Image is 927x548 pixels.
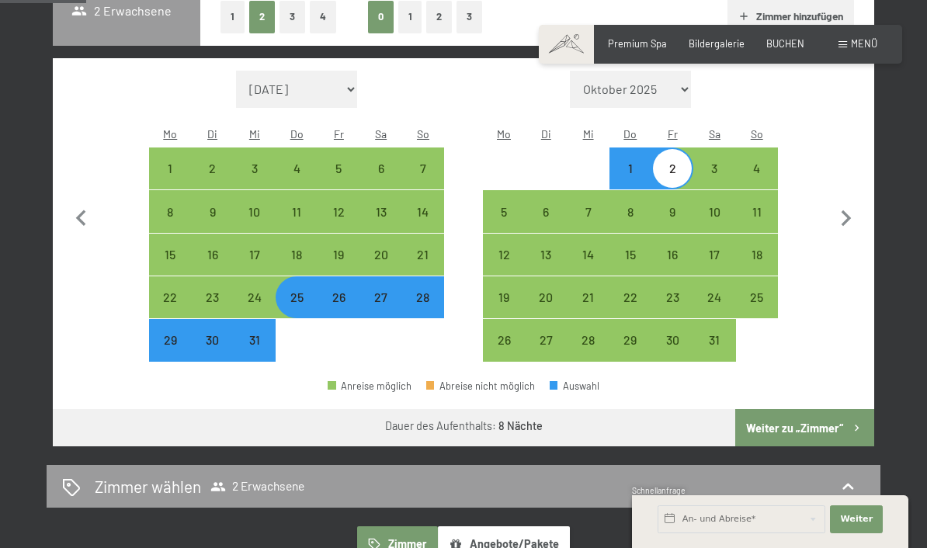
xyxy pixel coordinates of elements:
[277,291,316,330] div: 25
[693,147,735,189] div: Sat Jan 03 2026
[766,37,804,50] a: BUCHEN
[695,248,734,287] div: 17
[318,276,359,318] div: Anreise möglich
[210,479,304,494] span: 2 Erwachsene
[651,190,693,232] div: Fri Jan 09 2026
[360,147,402,189] div: Anreise möglich
[484,248,523,287] div: 12
[709,127,720,140] abbr: Samstag
[191,190,233,232] div: Tue Dec 09 2025
[736,147,778,189] div: Anreise möglich
[276,276,318,318] div: Anreise möglich
[426,381,535,391] div: Abreise nicht möglich
[567,276,609,318] div: Wed Jan 21 2026
[525,234,567,276] div: Tue Jan 13 2026
[191,234,233,276] div: Tue Dec 16 2025
[360,190,402,232] div: Sat Dec 13 2025
[568,206,607,245] div: 7
[651,276,693,318] div: Anreise möglich
[483,319,525,361] div: Mon Jan 26 2026
[653,334,692,373] div: 30
[483,234,525,276] div: Mon Jan 12 2026
[404,162,443,201] div: 7
[550,381,599,391] div: Auswahl
[526,206,565,245] div: 6
[149,234,191,276] div: Anreise möglich
[651,276,693,318] div: Fri Jan 23 2026
[318,234,359,276] div: Anreise möglich
[541,127,551,140] abbr: Dienstag
[689,37,745,50] a: Bildergalerie
[368,1,394,33] button: 0
[651,147,693,189] div: Fri Jan 02 2026
[276,234,318,276] div: Anreise möglich
[249,1,275,33] button: 2
[567,276,609,318] div: Anreise möglich
[234,147,276,189] div: Wed Dec 03 2025
[360,234,402,276] div: Anreise möglich
[276,190,318,232] div: Thu Dec 11 2025
[651,319,693,361] div: Fri Jan 30 2026
[235,291,274,330] div: 24
[525,190,567,232] div: Tue Jan 06 2026
[193,162,231,201] div: 2
[360,234,402,276] div: Sat Dec 20 2025
[651,190,693,232] div: Anreise möglich
[235,334,274,373] div: 31
[234,276,276,318] div: Anreise möglich
[525,276,567,318] div: Anreise möglich
[483,276,525,318] div: Mon Jan 19 2026
[149,190,191,232] div: Mon Dec 08 2025
[525,190,567,232] div: Anreise möglich
[360,147,402,189] div: Sat Dec 06 2025
[751,127,763,140] abbr: Sonntag
[851,37,877,50] span: Menü
[276,276,318,318] div: Thu Dec 25 2025
[653,206,692,245] div: 9
[151,162,189,201] div: 1
[276,234,318,276] div: Thu Dec 18 2025
[611,334,650,373] div: 29
[651,147,693,189] div: Anreise möglich
[310,1,336,33] button: 4
[609,234,651,276] div: Anreise möglich
[609,276,651,318] div: Thu Jan 22 2026
[483,319,525,361] div: Anreise möglich
[526,248,565,287] div: 13
[319,291,358,330] div: 26
[234,190,276,232] div: Anreise möglich
[277,162,316,201] div: 4
[362,162,401,201] div: 6
[736,190,778,232] div: Sun Jan 11 2026
[71,2,172,19] span: 2 Erwachsene
[318,147,359,189] div: Anreise möglich
[149,276,191,318] div: Mon Dec 22 2025
[568,334,607,373] div: 28
[623,127,637,140] abbr: Donnerstag
[149,319,191,361] div: Mon Dec 29 2025
[608,37,667,50] a: Premium Spa
[693,190,735,232] div: Anreise möglich
[457,1,482,33] button: 3
[736,190,778,232] div: Anreise möglich
[402,190,444,232] div: Sun Dec 14 2025
[426,1,452,33] button: 2
[693,319,735,361] div: Anreise möglich
[277,206,316,245] div: 11
[693,276,735,318] div: Anreise möglich
[95,475,201,498] h2: Zimmer wählen
[695,162,734,201] div: 3
[567,319,609,361] div: Wed Jan 28 2026
[193,291,231,330] div: 23
[567,234,609,276] div: Wed Jan 14 2026
[525,276,567,318] div: Tue Jan 20 2026
[249,127,260,140] abbr: Mittwoch
[234,234,276,276] div: Wed Dec 17 2025
[334,127,344,140] abbr: Freitag
[611,248,650,287] div: 15
[483,190,525,232] div: Anreise möglich
[318,190,359,232] div: Fri Dec 12 2025
[609,276,651,318] div: Anreise möglich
